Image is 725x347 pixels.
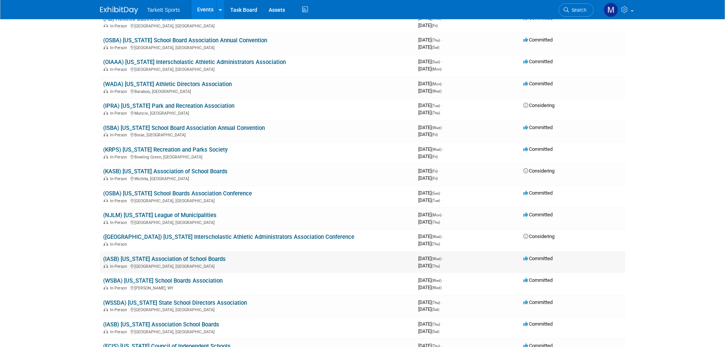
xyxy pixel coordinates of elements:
span: (Thu) [432,322,440,326]
span: [DATE] [418,81,444,86]
span: [DATE] [418,22,438,28]
img: In-Person Event [104,111,108,115]
span: Committed [523,125,553,130]
span: [DATE] [418,328,439,334]
a: (AB) Athletic Business Show [103,15,175,22]
img: In-Person Event [104,220,108,224]
a: (IPRA) [US_STATE] Park and Recreation Association [103,102,234,109]
span: - [441,102,442,108]
a: (OSBA) [US_STATE] School Boards Association Conference [103,190,252,197]
div: Muncie, [GEOGRAPHIC_DATA] [103,110,412,116]
span: - [443,277,444,283]
span: (Wed) [432,126,441,130]
span: In-Person [110,220,129,225]
span: - [441,321,442,327]
span: [DATE] [418,306,439,312]
span: In-Person [110,329,129,334]
span: [DATE] [418,88,441,94]
span: (Fri) [432,24,438,28]
img: In-Person Event [104,198,108,202]
img: ExhibitDay [100,6,138,14]
span: In-Person [110,264,129,269]
span: Committed [523,190,553,196]
span: [DATE] [418,154,438,159]
span: In-Person [110,24,129,29]
img: In-Person Event [104,45,108,49]
span: - [441,59,442,64]
span: Considering [523,233,555,239]
span: (Thu) [432,242,440,246]
span: Committed [523,212,553,217]
span: - [443,125,444,130]
div: [GEOGRAPHIC_DATA], [GEOGRAPHIC_DATA] [103,66,412,72]
span: [DATE] [418,256,444,261]
span: In-Person [110,111,129,116]
a: Search [559,3,594,17]
div: [GEOGRAPHIC_DATA], [GEOGRAPHIC_DATA] [103,328,412,334]
span: In-Person [110,89,129,94]
span: [DATE] [418,66,441,72]
span: - [441,190,442,196]
img: In-Person Event [104,24,108,27]
a: (IASB) [US_STATE] Association of School Boards [103,256,226,262]
span: [DATE] [418,59,442,64]
div: Baraboo, [GEOGRAPHIC_DATA] [103,88,412,94]
span: (Wed) [432,286,441,290]
div: [PERSON_NAME], WY [103,285,412,291]
span: [DATE] [418,285,441,290]
img: In-Person Event [104,176,108,180]
a: ([GEOGRAPHIC_DATA]) [US_STATE] Interscholastic Athletic Administrators Association Conference [103,233,354,240]
span: [DATE] [418,263,440,269]
span: In-Person [110,133,129,138]
span: [DATE] [418,146,444,152]
span: Committed [523,81,553,86]
span: - [443,212,444,217]
a: (IASB) [US_STATE] Association School Boards [103,321,219,328]
span: - [443,146,444,152]
span: Considering [523,102,555,108]
a: (WSBA) [US_STATE] School Boards Association [103,277,223,284]
a: (OIAAA) [US_STATE] Interscholastic Athletic Administrators Association [103,59,286,66]
span: (Thu) [432,301,440,305]
span: (Wed) [432,147,441,152]
a: (OSBA) [US_STATE] School Board Association Annual Convention [103,37,267,44]
img: In-Person Event [104,286,108,289]
span: [DATE] [418,131,438,137]
span: (Sat) [432,45,439,50]
img: In-Person Event [104,67,108,71]
span: [DATE] [418,212,444,217]
span: Committed [523,59,553,64]
span: - [441,299,442,305]
span: [DATE] [418,175,438,181]
span: (Fri) [432,169,438,173]
span: [DATE] [418,37,442,43]
span: (Sun) [432,191,440,195]
span: [DATE] [418,233,444,239]
img: In-Person Event [104,329,108,333]
a: (KRPS) [US_STATE] Recreation and Parks Society [103,146,228,153]
span: (Thu) [432,111,440,115]
span: - [443,233,444,239]
img: In-Person Event [104,133,108,136]
span: (Wed) [432,257,441,261]
span: [DATE] [418,321,442,327]
span: (Mon) [432,213,441,217]
span: Committed [523,37,553,43]
span: Tarkett Sports [147,7,180,13]
span: (Wed) [432,278,441,283]
span: (Fri) [432,155,438,159]
span: (Wed) [432,16,441,21]
a: (NJLM) [US_STATE] League of Municipalities [103,212,217,219]
span: [DATE] [418,219,440,225]
div: [GEOGRAPHIC_DATA], [GEOGRAPHIC_DATA] [103,197,412,203]
img: In-Person Event [104,242,108,246]
span: (Fri) [432,176,438,181]
div: Boise, [GEOGRAPHIC_DATA] [103,131,412,138]
span: [DATE] [418,125,444,130]
span: In-Person [110,242,129,247]
span: In-Person [110,198,129,203]
span: [DATE] [418,277,444,283]
span: [DATE] [418,102,442,108]
span: In-Person [110,286,129,291]
span: In-Person [110,155,129,160]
